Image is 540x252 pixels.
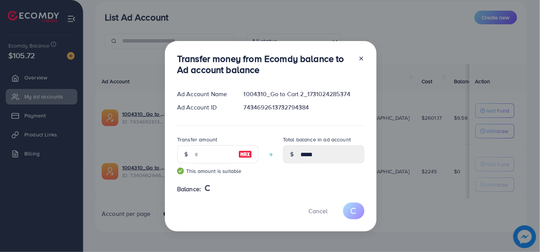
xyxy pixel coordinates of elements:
[238,103,371,112] div: 7434692613732794384
[299,203,337,219] button: Cancel
[171,90,238,98] div: Ad Account Name
[171,103,238,112] div: Ad Account ID
[177,136,217,143] label: Transfer amount
[238,150,252,159] img: image
[177,168,184,174] img: guide
[238,90,371,98] div: 1004310_Go to Cart 2_1731024285374
[177,185,201,193] span: Balance:
[177,53,352,75] h3: Transfer money from Ecomdy balance to Ad account balance
[177,167,259,175] small: This amount is suitable
[283,136,351,143] label: Total balance in ad account
[308,207,328,215] span: Cancel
